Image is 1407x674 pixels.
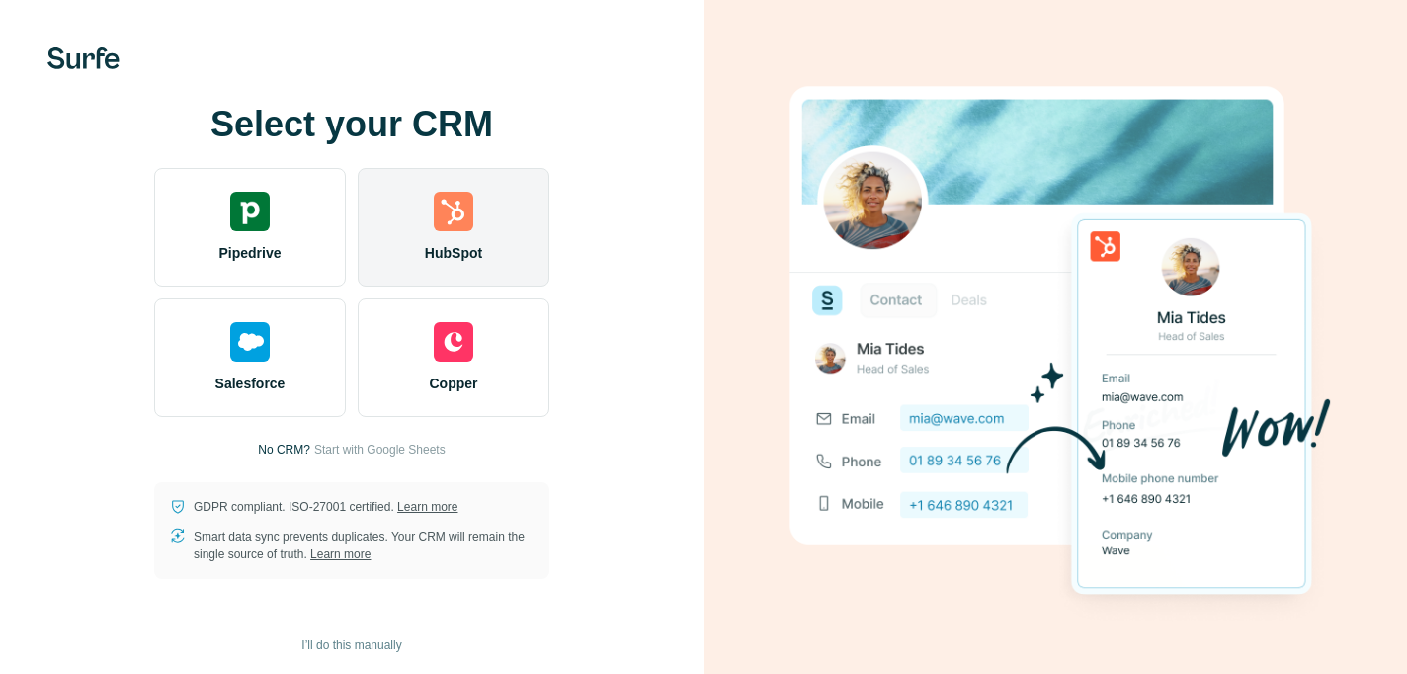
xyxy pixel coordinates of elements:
img: salesforce's logo [230,322,270,362]
img: HUBSPOT image [779,55,1332,629]
span: Pipedrive [218,243,281,263]
p: Smart data sync prevents duplicates. Your CRM will remain the single source of truth. [194,528,534,563]
img: hubspot's logo [434,192,473,231]
span: I’ll do this manually [301,636,401,654]
a: Learn more [310,548,371,561]
button: I’ll do this manually [288,631,415,660]
span: HubSpot [425,243,482,263]
h1: Select your CRM [154,105,549,144]
img: copper's logo [434,322,473,362]
a: Learn more [397,500,457,514]
button: Start with Google Sheets [314,441,446,459]
img: pipedrive's logo [230,192,270,231]
span: Salesforce [215,374,286,393]
p: No CRM? [258,441,310,459]
span: Copper [430,374,478,393]
img: Surfe's logo [47,47,120,69]
p: GDPR compliant. ISO-27001 certified. [194,498,457,516]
